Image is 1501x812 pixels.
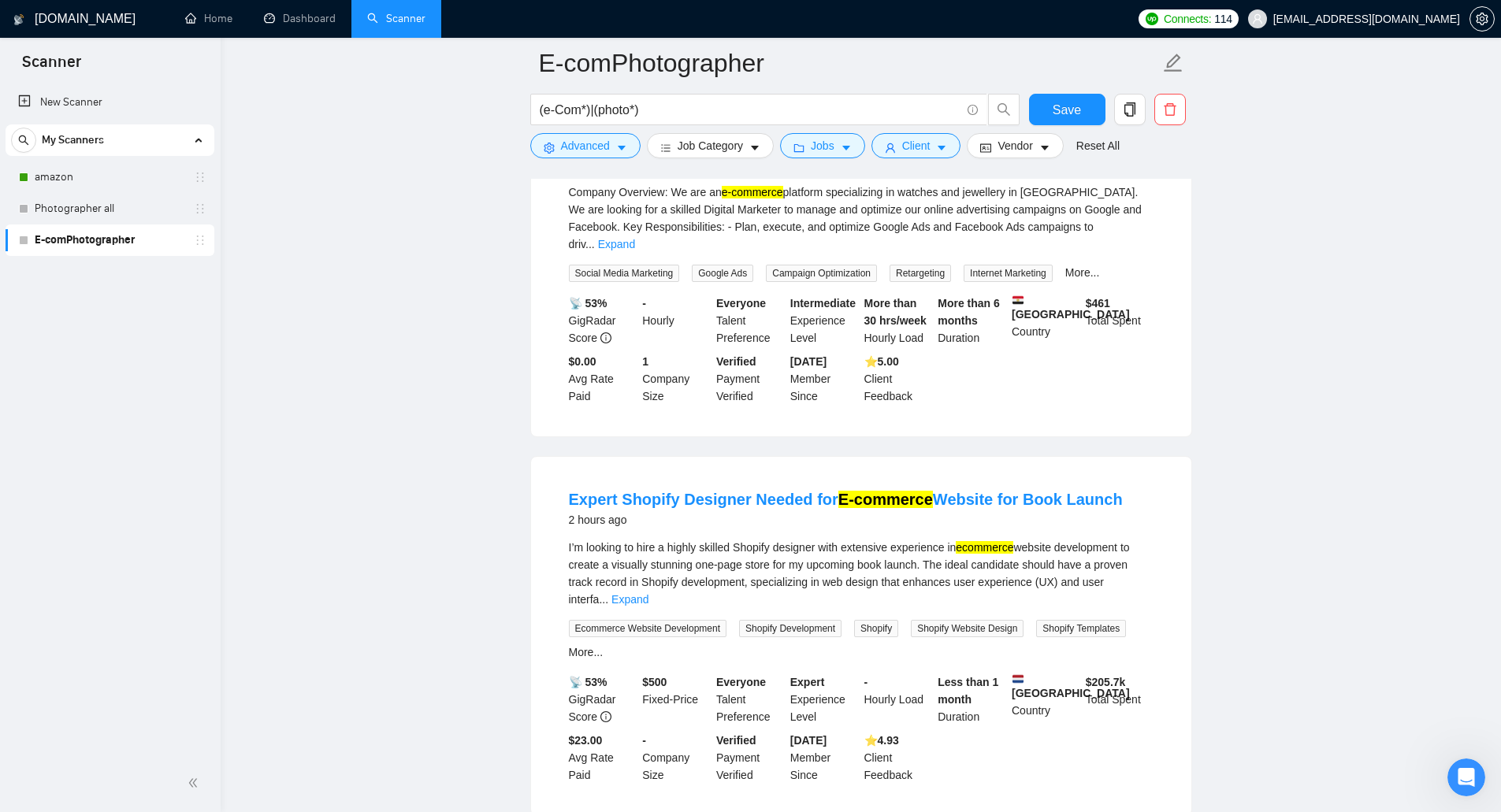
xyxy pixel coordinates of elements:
b: Intermediate [790,297,856,310]
b: - [864,676,868,688]
span: ... [599,593,608,606]
b: $ 205.7k [1086,676,1126,688]
div: Была ли полезна эта статья? [19,633,523,651]
a: amazon [35,161,184,193]
div: Avg Rate Paid [566,732,640,784]
span: caret-down [936,142,947,154]
b: Expert [790,676,825,688]
b: Less than 1 month [938,676,998,706]
b: - [642,734,646,747]
span: caret-down [616,142,627,154]
b: Verified [716,355,756,368]
span: holder [194,202,206,215]
img: 🇳🇱 [1012,673,1024,684]
b: 📡 53% [569,297,607,310]
img: 🇪🇬 [1012,295,1024,306]
a: Expert Shopify Designer Needed forE-commerceWebsite for Book Launch [569,491,1123,508]
span: ... [585,238,595,250]
span: 114 [1214,10,1232,28]
a: setting [1469,13,1495,25]
a: dashboardDashboard [264,12,336,25]
div: Hourly [639,295,713,347]
span: double-left [188,775,203,791]
div: 2 hours ago [569,510,1123,529]
a: homeHome [185,12,232,25]
button: setting [1469,6,1495,32]
a: New Scanner [18,87,202,118]
div: Experience Level [787,673,861,725]
b: Verified [716,734,756,747]
button: search [11,128,36,153]
span: disappointed reaction [210,649,251,680]
a: Photographer all [35,193,184,224]
span: folder [793,142,804,154]
span: Ecommerce Website Development [569,620,727,637]
div: Experience Level [787,295,861,347]
div: Member Since [787,353,861,405]
span: 😞 [218,649,241,680]
button: settingAdvancedcaret-down [530,133,641,158]
span: Google Ads [692,265,753,282]
div: Duration [934,295,1009,347]
span: caret-down [1039,142,1050,154]
b: ⭐️ 5.00 [864,355,899,368]
a: Reset All [1076,137,1120,154]
button: Save [1029,94,1105,125]
span: Retargeting [890,265,951,282]
span: holder [194,234,206,247]
a: More... [569,646,604,658]
div: Total Spent [1083,295,1157,347]
a: E-comPhotographer [35,224,184,256]
div: Talent Preference [713,673,787,725]
span: holder [194,171,206,184]
b: [GEOGRAPHIC_DATA] [1012,295,1130,321]
a: More... [1065,266,1100,279]
span: info-circle [968,105,978,115]
button: go back [10,6,40,36]
span: caret-down [749,142,760,154]
input: Scanner name... [539,43,1160,83]
span: copy [1115,102,1145,117]
span: Internet Marketing [964,265,1053,282]
b: More than 30 hrs/week [864,297,927,327]
div: Payment Verified [713,353,787,405]
a: Expand [598,238,635,250]
button: barsJob Categorycaret-down [647,133,774,158]
span: Social Media Marketing [569,265,680,282]
span: edit [1163,53,1183,73]
span: info-circle [600,711,611,722]
span: 😐 [259,649,282,680]
li: My Scanners [6,124,214,256]
iframe: Intercom live chat [1447,758,1485,796]
div: GigRadar Score [566,295,640,347]
button: userClientcaret-down [871,133,961,158]
span: Job Category [678,137,743,154]
mark: e-commerce [722,186,783,198]
span: Campaign Optimization [766,265,877,282]
span: neutral face reaction [251,649,292,680]
div: Закрыть [503,6,532,35]
span: smiley reaction [292,649,333,680]
img: upwork-logo.png [1146,13,1158,25]
span: Jobs [811,137,834,154]
div: Duration [934,673,1009,725]
div: Payment Verified [713,732,787,784]
span: search [989,102,1019,117]
b: $0.00 [569,355,596,368]
a: Expand [611,593,648,606]
b: More than 6 months [938,297,1000,327]
div: Country [1009,673,1083,725]
b: 1 [642,355,648,368]
b: [GEOGRAPHIC_DATA] [1012,673,1130,699]
button: delete [1154,94,1186,125]
button: Свернуть окно [474,6,503,36]
li: New Scanner [6,87,214,118]
img: logo [13,7,24,32]
button: folderJobscaret-down [780,133,865,158]
b: Everyone [716,297,766,310]
b: - [642,297,646,310]
mark: ecommerce [956,541,1013,554]
b: [DATE] [790,734,827,747]
mark: E-commerce [838,491,933,508]
div: GigRadar Score [566,673,640,725]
